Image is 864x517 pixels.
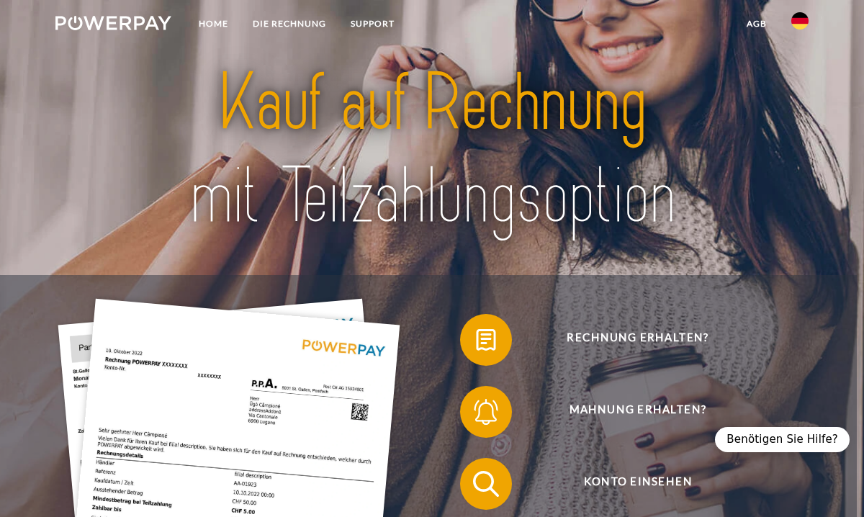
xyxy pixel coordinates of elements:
button: Mahnung erhalten? [460,386,797,438]
a: Rechnung erhalten? [441,311,816,369]
img: qb_bell.svg [469,395,502,428]
img: title-powerpay_de.svg [131,52,732,248]
img: qb_search.svg [469,467,502,500]
a: Home [186,11,240,37]
button: Rechnung erhalten? [460,314,797,366]
span: Mahnung erhalten? [479,386,796,438]
img: qb_bill.svg [469,323,502,356]
a: DIE RECHNUNG [240,11,338,37]
div: Benötigen Sie Hilfe? [715,427,850,452]
span: Rechnung erhalten? [479,314,796,366]
span: Konto einsehen [479,458,796,510]
a: Konto einsehen [441,455,816,513]
a: Mahnung erhalten? [441,383,816,441]
a: agb [734,11,779,37]
button: Konto einsehen [460,458,797,510]
img: de [791,12,809,30]
a: SUPPORT [338,11,407,37]
img: logo-powerpay-white.svg [55,16,171,30]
